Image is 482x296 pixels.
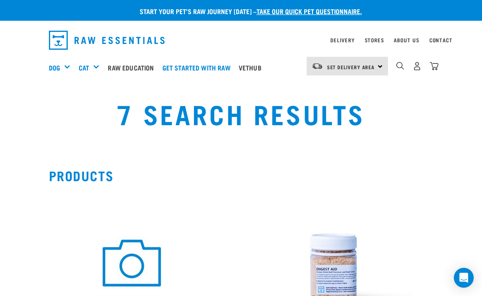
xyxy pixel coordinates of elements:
[79,63,89,73] a: Cat
[49,63,60,73] a: Dog
[429,39,453,41] a: Contact
[312,63,323,70] img: van-moving.png
[237,51,268,84] a: Vethub
[330,39,354,41] a: Delivery
[257,9,362,13] a: take our quick pet questionnaire.
[396,62,404,70] img: home-icon-1@2x.png
[454,268,474,288] div: Open Intercom Messenger
[365,39,384,41] a: Stores
[327,66,375,68] span: Set Delivery Area
[430,62,438,70] img: home-icon@2x.png
[95,98,387,128] h1: 7 Search Results
[49,31,165,50] img: Raw Essentials Logo
[42,27,440,53] nav: dropdown navigation
[106,51,160,84] a: Raw Education
[394,39,419,41] a: About Us
[49,168,434,183] h2: Products
[160,51,237,84] a: Get started with Raw
[413,62,421,70] img: user.png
